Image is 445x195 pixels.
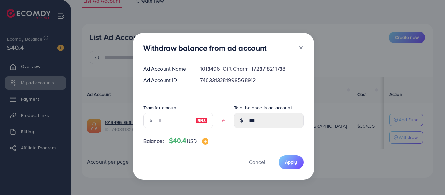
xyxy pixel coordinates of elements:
[169,137,208,145] h4: $40.4
[249,159,265,166] span: Cancel
[279,155,304,169] button: Apply
[285,159,297,165] span: Apply
[138,65,195,73] div: Ad Account Name
[143,104,178,111] label: Transfer amount
[187,137,197,145] span: USD
[241,155,273,169] button: Cancel
[417,166,440,190] iframe: Chat
[143,43,267,53] h3: Withdraw balance from ad account
[196,117,208,124] img: image
[195,65,309,73] div: 1013496_Gift Charm_1723718211738
[143,137,164,145] span: Balance:
[138,77,195,84] div: Ad Account ID
[195,77,309,84] div: 7403313281999568912
[234,104,292,111] label: Total balance in ad account
[202,138,208,145] img: image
